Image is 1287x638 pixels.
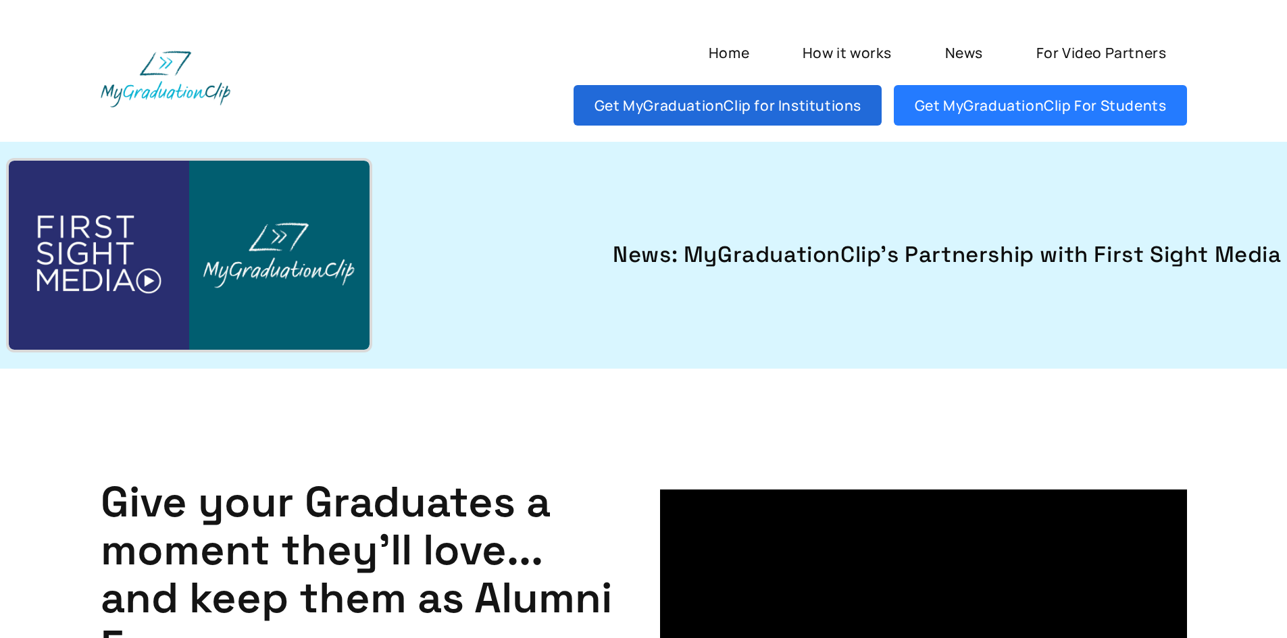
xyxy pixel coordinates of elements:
[1015,32,1186,73] a: For Video Partners
[924,32,1003,73] a: News
[574,85,882,126] a: Get MyGraduationClip for Institutions
[894,85,1186,126] a: Get MyGraduationClip For Students
[782,32,912,73] a: How it works
[688,32,769,73] a: Home
[405,238,1281,272] a: News: MyGraduationClip's Partnership with First Sight Media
